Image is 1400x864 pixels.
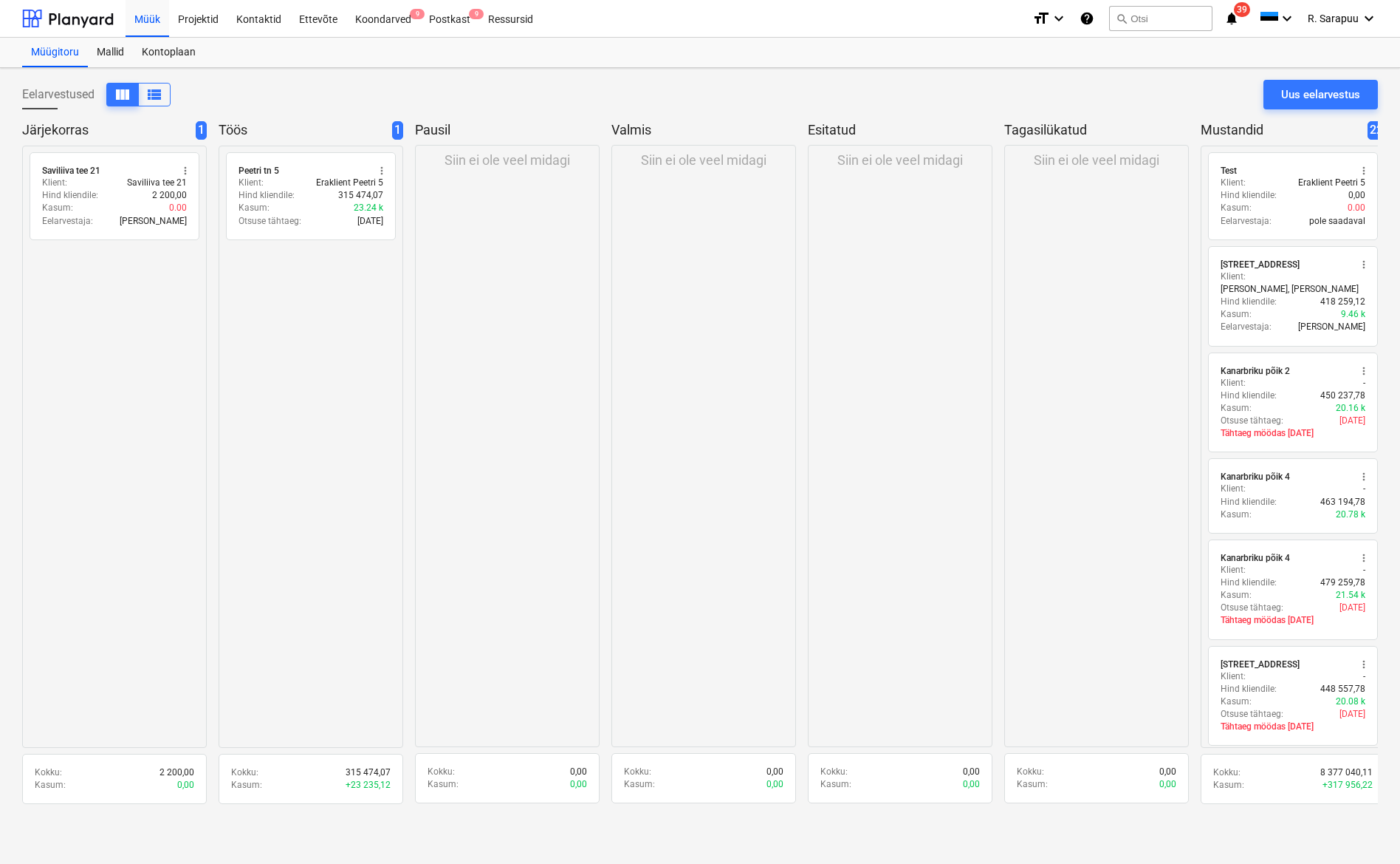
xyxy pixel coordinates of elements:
[1213,766,1241,778] p: Kokku :
[1221,564,1246,576] p: Klient :
[1221,271,1246,283] p: Klient :
[239,165,279,177] div: Peetri tn 5
[1263,80,1378,109] button: Uus eelarvestus
[1320,495,1365,508] p: 463 194,78
[1221,576,1277,589] p: Hind kliendile :
[1159,778,1176,791] p: 0,00
[1221,427,1365,440] p: Tähtaeg möödas [DATE]
[22,38,88,67] div: Müügitoru
[120,214,187,227] p: [PERSON_NAME]
[428,778,459,791] p: Kasum :
[1221,165,1237,177] div: Test
[1234,2,1250,17] span: 39
[42,165,100,177] div: Saviliiva tee 21
[376,165,388,177] span: more_vert
[42,189,98,202] p: Hind kliendile :
[1221,695,1252,708] p: Kasum :
[35,766,62,778] p: Kokku :
[1336,695,1365,708] p: 20.08 k
[1221,721,1365,733] p: Tähtaeg möödas [DATE]
[1336,508,1365,520] p: 20.78 k
[963,778,980,791] p: 0,00
[239,202,270,214] p: Kasum :
[1309,214,1365,227] p: pole saadaval
[963,765,980,778] p: 0,00
[641,152,766,169] p: Siin ei ole veel midagi
[1336,589,1365,602] p: 21.54 k
[1221,202,1252,214] p: Kasum :
[1034,152,1159,169] p: Siin ei ole veel midagi
[611,121,790,139] p: Valmis
[1348,202,1365,214] p: 0.00
[624,778,655,791] p: Kasum :
[1358,259,1370,271] span: more_vert
[1221,552,1290,564] div: Kanarbriku põik 4
[1221,589,1252,602] p: Kasum :
[1201,121,1362,140] p: Mustandid
[1358,165,1370,177] span: more_vert
[1221,376,1246,389] p: Klient :
[570,778,587,791] p: 0,00
[1320,766,1373,778] p: 8 377 040,11
[1221,658,1300,670] div: [STREET_ADDRESS]
[114,86,131,103] span: Kuva veergudena
[624,765,651,778] p: Kokku :
[1221,214,1272,227] p: Eelarvestaja :
[1336,402,1365,415] p: 20.16 k
[1326,793,1400,864] iframe: Chat Widget
[1221,471,1290,483] div: Kanarbriku põik 4
[42,177,67,189] p: Klient :
[392,121,403,140] span: 1
[196,121,207,140] span: 1
[1080,10,1094,27] i: Abikeskus
[766,778,783,791] p: 0,00
[1050,10,1068,27] i: keyboard_arrow_down
[1298,177,1365,189] p: Eraklient Peetri 5
[219,121,386,140] p: Töös
[357,214,383,227] p: [DATE]
[1339,602,1365,614] p: [DATE]
[42,202,73,214] p: Kasum :
[820,778,851,791] p: Kasum :
[346,766,391,778] p: 315 474,07
[1221,670,1246,682] p: Klient :
[169,202,187,214] p: 0.00
[1221,177,1246,189] p: Klient :
[1358,658,1370,670] span: more_vert
[570,765,587,778] p: 0,00
[1221,508,1252,520] p: Kasum :
[1159,765,1176,778] p: 0,00
[177,779,194,792] p: 0,00
[808,121,986,139] p: Esitatud
[1221,283,1359,296] p: [PERSON_NAME], [PERSON_NAME]
[1221,321,1272,333] p: Eelarvestaja :
[152,189,187,202] p: 2 200,00
[316,177,383,189] p: Eraklient Peetri 5
[133,38,205,67] a: Kontoplaan
[1116,13,1128,24] span: search
[1322,779,1373,792] p: + 317 956,22
[766,765,783,778] p: 0,00
[1363,376,1365,389] p: -
[1221,189,1277,202] p: Hind kliendile :
[1320,682,1365,695] p: 448 557,78
[1358,471,1370,483] span: more_vert
[410,9,425,19] span: 9
[820,765,848,778] p: Kokku :
[239,214,301,227] p: Otsuse tähtaeg :
[1017,778,1048,791] p: Kasum :
[127,177,187,189] p: Saviliiva tee 21
[1363,564,1365,576] p: -
[22,121,190,140] p: Järjekorras
[1298,321,1365,333] p: [PERSON_NAME]
[469,9,484,19] span: 9
[1341,308,1365,321] p: 9.46 k
[1224,10,1239,27] i: notifications
[1278,10,1296,27] i: keyboard_arrow_down
[88,38,133,67] a: Mallid
[231,766,258,778] p: Kokku :
[1221,708,1283,721] p: Otsuse tähtaeg :
[1221,364,1290,376] div: Kanarbriku põik 2
[1221,483,1246,495] p: Klient :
